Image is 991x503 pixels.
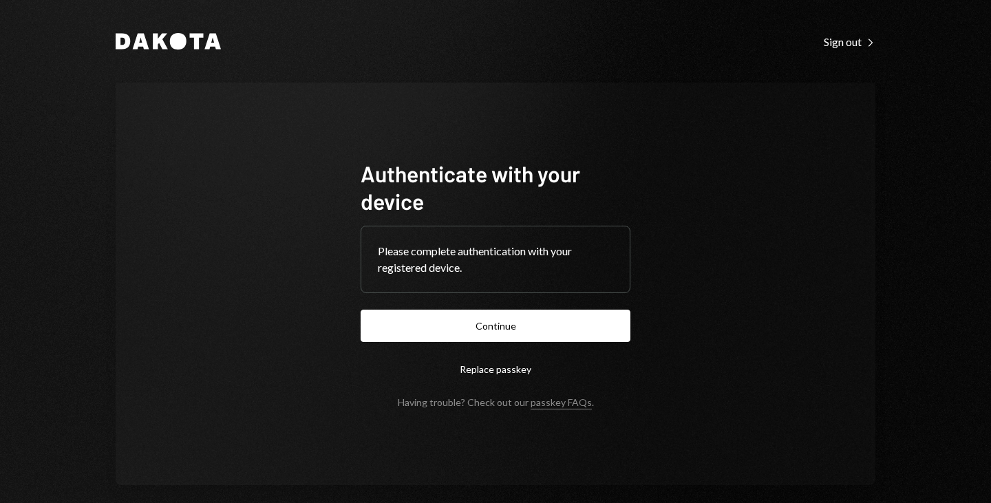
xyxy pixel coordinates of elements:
[531,396,592,409] a: passkey FAQs
[378,243,613,276] div: Please complete authentication with your registered device.
[361,310,630,342] button: Continue
[824,35,875,49] div: Sign out
[398,396,594,408] div: Having trouble? Check out our .
[361,353,630,385] button: Replace passkey
[361,160,630,215] h1: Authenticate with your device
[824,34,875,49] a: Sign out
